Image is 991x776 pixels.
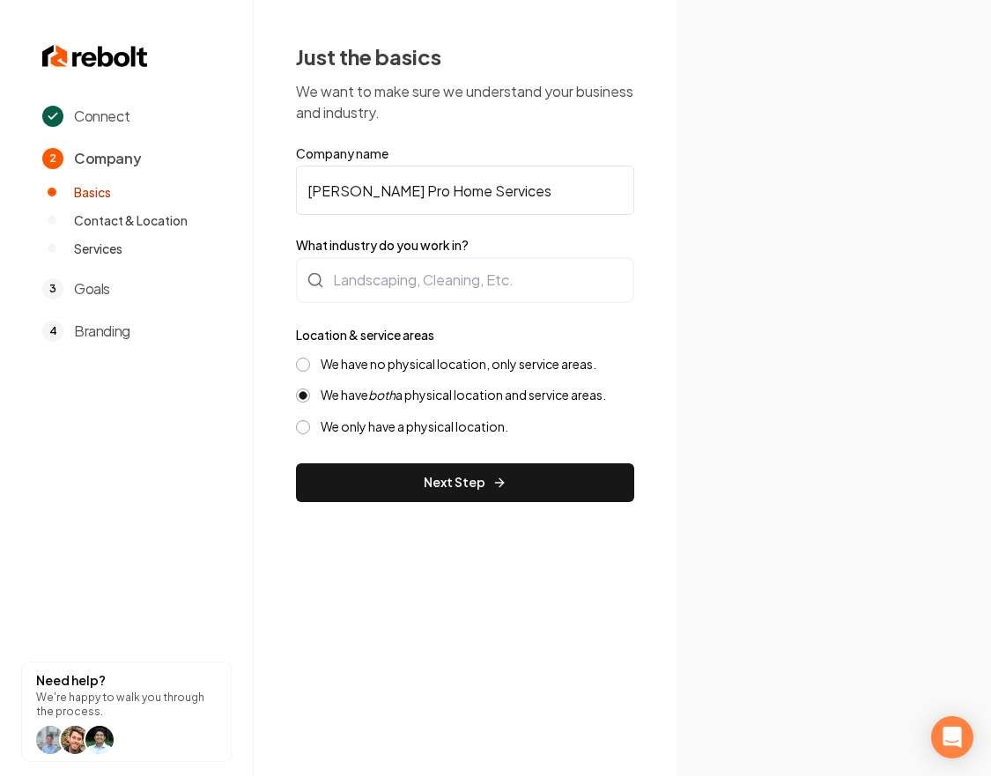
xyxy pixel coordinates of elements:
[296,236,634,254] label: What industry do you work in?
[321,356,596,373] label: We have no physical location, only service areas.
[74,148,141,169] span: Company
[74,211,188,229] span: Contact & Location
[42,321,63,342] span: 4
[74,321,130,342] span: Branding
[296,166,634,215] input: Company name
[74,106,129,127] span: Connect
[74,183,111,201] span: Basics
[296,42,634,70] h2: Just the basics
[42,148,63,169] span: 2
[296,463,634,502] button: Next Step
[74,278,110,299] span: Goals
[36,672,106,688] strong: Need help?
[61,726,89,754] img: help icon Will
[321,387,606,403] label: We have a physical location and service areas.
[21,661,232,762] button: Need help?We're happy to walk you through the process.help icon Willhelp icon Willhelp icon arwin
[36,726,64,754] img: help icon Will
[296,144,634,162] label: Company name
[368,387,396,403] i: both
[931,716,973,758] div: Open Intercom Messenger
[321,418,508,435] label: We only have a physical location.
[42,42,148,70] img: Rebolt Logo
[296,327,434,343] label: Location & service areas
[85,726,114,754] img: help icon arwin
[36,691,217,719] p: We're happy to walk you through the process.
[74,240,122,257] span: Services
[296,81,634,123] p: We want to make sure we understand your business and industry.
[42,278,63,299] span: 3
